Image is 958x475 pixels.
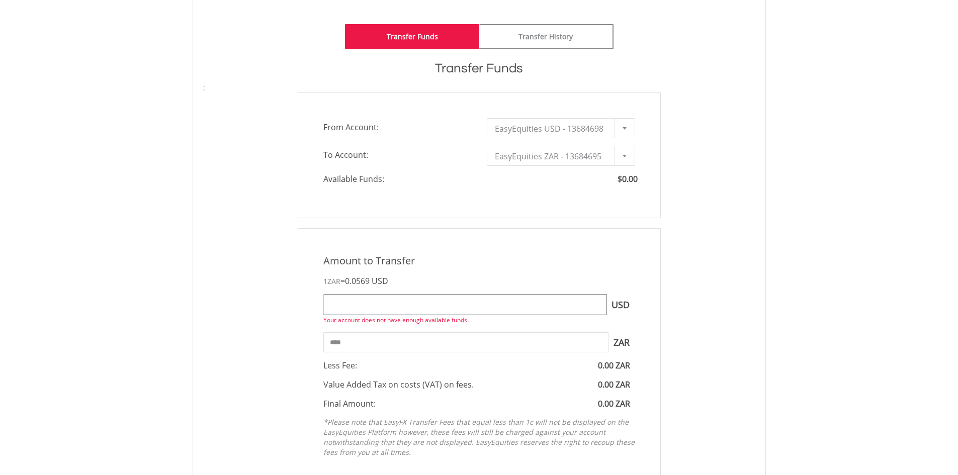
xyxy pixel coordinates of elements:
[479,24,614,49] a: Transfer History
[345,275,370,287] span: 0.0569
[327,276,340,286] span: ZAR
[316,118,479,136] span: From Account:
[323,417,635,457] em: *Please note that EasyFX Transfer Fees that equal less than 1c will not be displayed on the EasyE...
[323,379,474,390] span: Value Added Tax on costs (VAT) on fees.
[618,173,638,184] span: $0.00
[495,119,612,139] span: EasyEquities USD - 13684698
[340,275,388,287] span: =
[316,146,479,164] span: To Account:
[203,59,755,77] h1: Transfer Funds
[323,316,469,324] span: Your account does not have enough available funds.
[608,332,635,352] span: ZAR
[345,24,479,49] a: Transfer Funds
[323,360,357,371] span: Less Fee:
[598,379,630,390] span: 0.00 ZAR
[598,360,630,371] span: 0.00 ZAR
[495,146,612,166] span: EasyEquities ZAR - 13684695
[323,276,340,286] span: 1
[323,398,376,409] span: Final Amount:
[598,398,630,409] span: 0.00 ZAR
[316,173,479,185] span: Available Funds:
[372,275,388,287] span: USD
[316,254,643,268] div: Amount to Transfer
[606,295,635,315] span: USD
